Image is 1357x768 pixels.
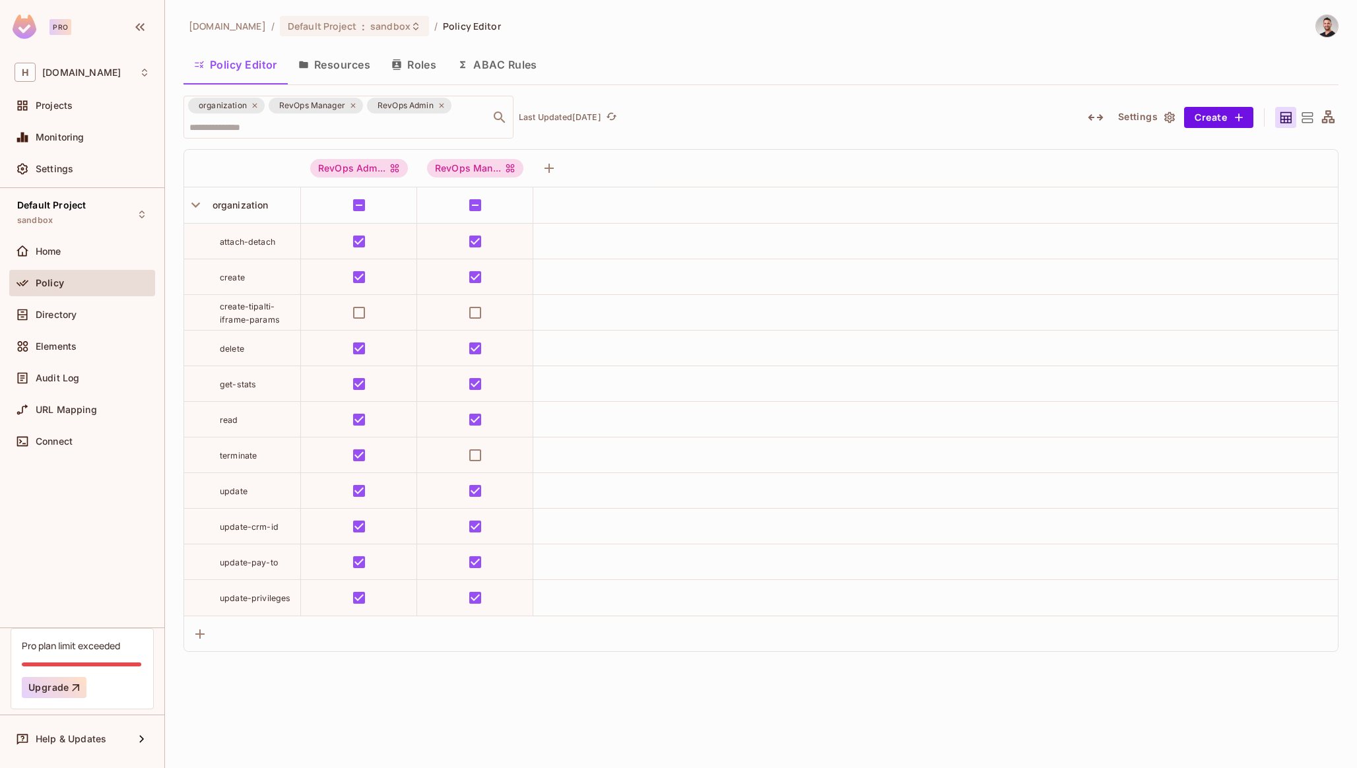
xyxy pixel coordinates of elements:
[22,639,120,652] div: Pro plan limit exceeded
[434,20,438,32] li: /
[36,164,73,174] span: Settings
[271,99,353,112] span: RevOps Manager
[189,20,266,32] span: the active workspace
[220,451,257,461] span: terminate
[220,558,278,567] span: update-pay-to
[188,98,265,113] div: organization
[370,99,442,112] span: RevOps Admin
[17,200,86,210] span: Default Project
[427,159,523,177] span: RevOps Manager
[1113,107,1179,128] button: Settings
[17,215,53,226] span: sandbox
[36,436,73,447] span: Connect
[310,159,408,177] div: RevOps Adm...
[220,379,256,389] span: get-stats
[370,20,411,32] span: sandbox
[220,237,275,247] span: attach-detach
[36,132,84,143] span: Monitoring
[36,100,73,111] span: Projects
[36,341,77,352] span: Elements
[220,302,280,325] span: create-tipalti-iframe-params
[606,111,617,124] span: refresh
[310,159,408,177] span: RevOps Admin
[288,48,381,81] button: Resources
[36,734,106,744] span: Help & Updates
[288,20,356,32] span: Default Project
[42,67,121,78] span: Workspace: honeycombinsurance.com
[443,20,501,32] span: Policy Editor
[427,159,523,177] div: RevOps Man...
[604,110,620,125] button: refresh
[220,415,238,425] span: read
[447,48,548,81] button: ABAC Rules
[490,108,509,127] button: Open
[1316,15,1338,37] img: dor@honeycombinsurance.com
[220,486,248,496] span: update
[36,246,61,257] span: Home
[220,272,245,282] span: create
[381,48,447,81] button: Roles
[15,63,36,82] span: H
[220,344,244,354] span: delete
[220,593,291,603] span: update-privileges
[601,110,620,125] span: Click to refresh data
[1184,107,1253,128] button: Create
[367,98,451,113] div: RevOps Admin
[269,98,363,113] div: RevOps Manager
[36,278,64,288] span: Policy
[361,21,366,32] span: :
[519,112,601,123] p: Last Updated [DATE]
[13,15,36,39] img: SReyMgAAAABJRU5ErkJggg==
[22,677,86,698] button: Upgrade
[183,48,288,81] button: Policy Editor
[36,404,97,415] span: URL Mapping
[50,19,71,35] div: Pro
[271,20,275,32] li: /
[36,373,79,383] span: Audit Log
[191,99,255,112] span: organization
[220,522,279,532] span: update-crm-id
[207,199,269,210] span: organization
[36,309,77,320] span: Directory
